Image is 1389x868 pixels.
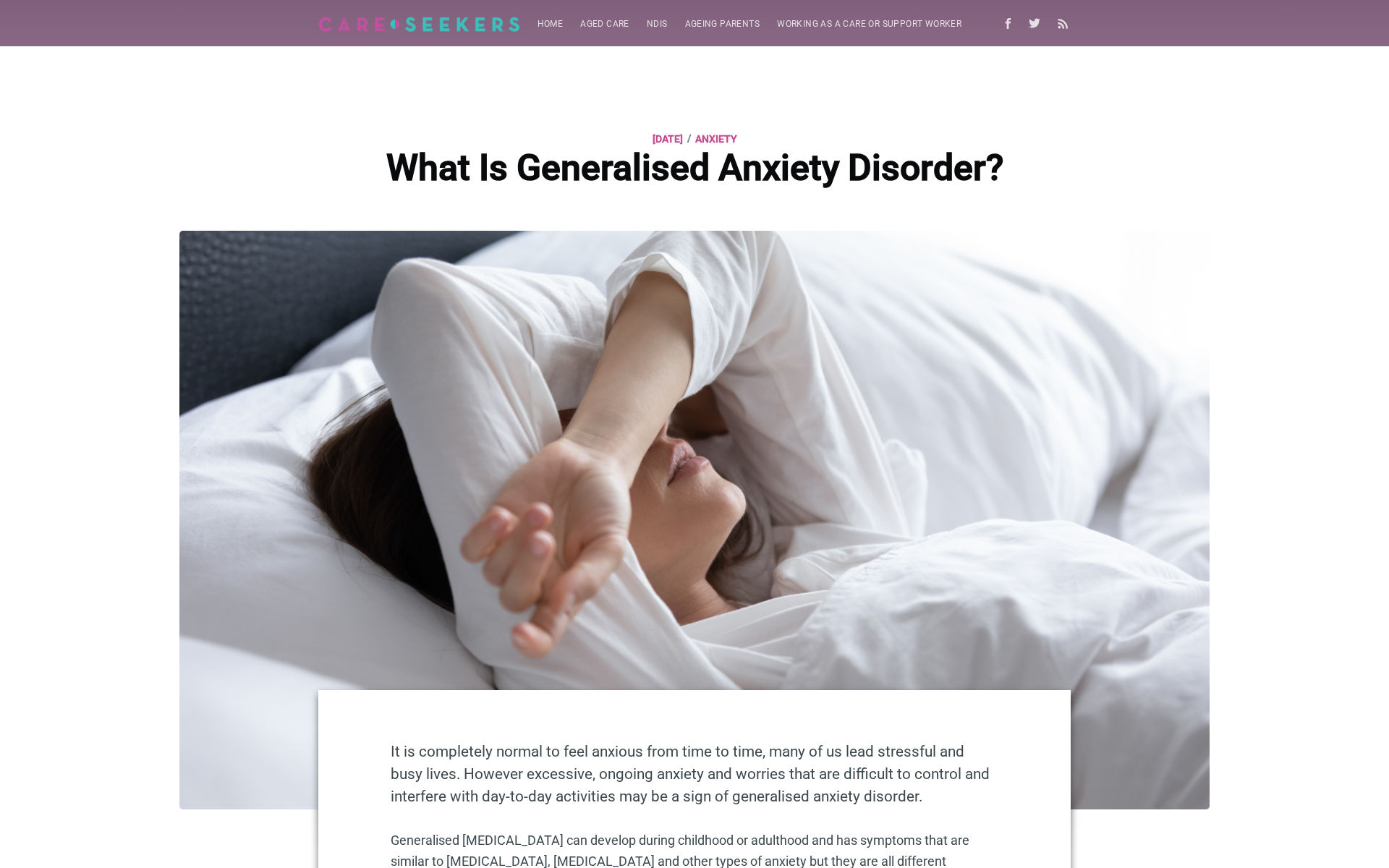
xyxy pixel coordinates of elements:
a: Ageing parents [676,10,769,38]
p: It is completely normal to feel anxious from time to time, many of us lead stressful and busy liv... [391,741,998,808]
a: anxiety [695,130,737,148]
a: NDIS [638,10,676,38]
a: Working as a care or support worker [768,10,970,38]
a: Home [529,10,572,38]
time: [DATE] [653,130,683,148]
h1: What Is Generalised Anxiety Disorder? [360,148,1029,190]
span: / [687,129,691,147]
img: Careseekers [318,17,520,32]
a: Aged Care [572,10,638,38]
